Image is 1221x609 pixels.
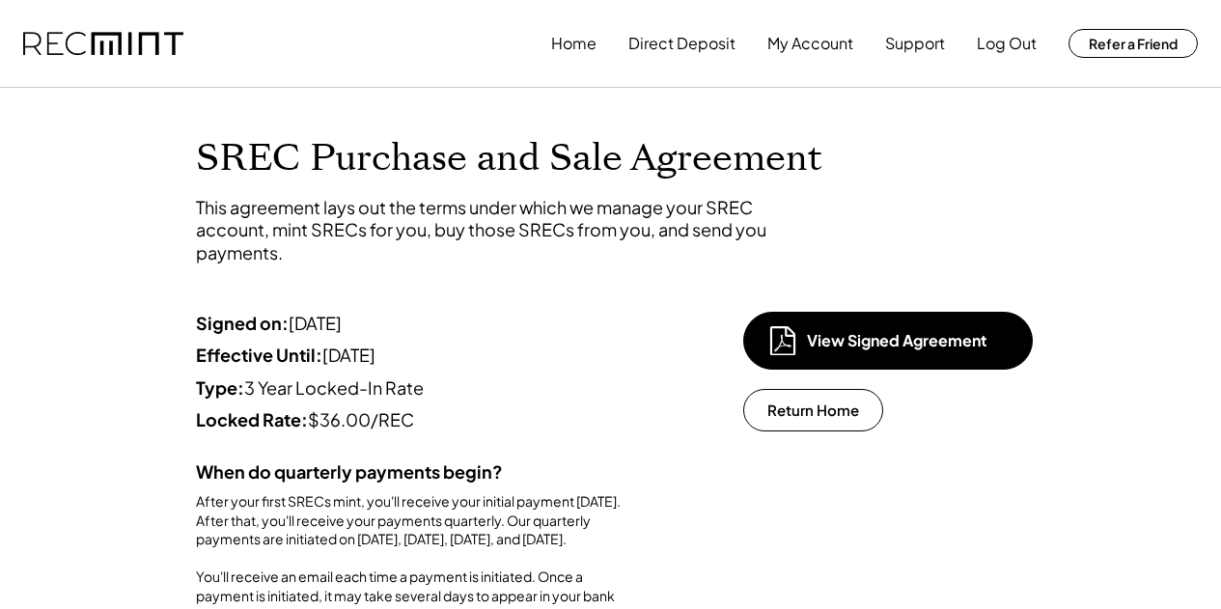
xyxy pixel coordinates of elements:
button: Direct Deposit [628,24,735,63]
strong: When do quarterly payments begin? [196,460,503,483]
h1: SREC Purchase and Sale Agreement [196,136,1026,181]
strong: Signed on: [196,312,289,334]
strong: Locked Rate: [196,408,308,430]
div: [DATE] [196,344,630,366]
button: Return Home [743,389,883,431]
button: Home [551,24,597,63]
button: My Account [767,24,853,63]
strong: Type: [196,376,244,399]
div: This agreement lays out the terms under which we manage your SREC account, mint SRECs for you, bu... [196,196,775,263]
button: Support [885,24,945,63]
strong: Effective Until: [196,344,322,366]
div: $36.00/REC [196,408,630,430]
img: recmint-logotype%403x.png [23,32,183,56]
div: [DATE] [196,312,630,334]
button: Log Out [977,24,1037,63]
div: View Signed Agreement [807,330,1000,351]
div: 3 Year Locked-In Rate [196,376,630,399]
button: Refer a Friend [1068,29,1198,58]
